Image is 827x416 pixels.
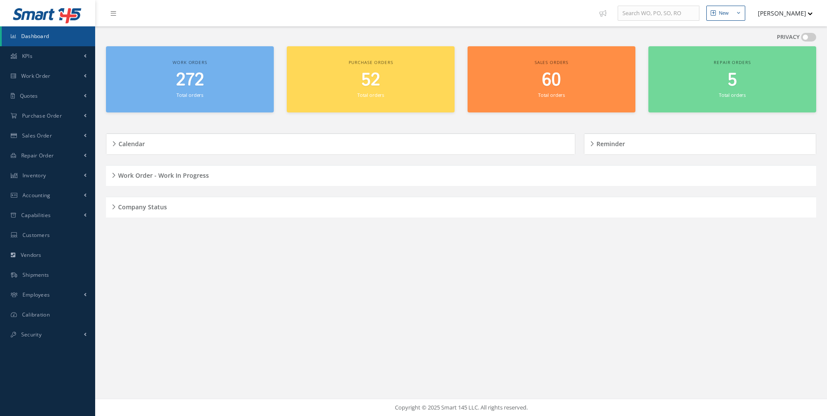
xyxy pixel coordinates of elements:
a: Dashboard [2,26,95,46]
a: Purchase orders 52 Total orders [287,46,455,112]
span: Repair orders [714,59,750,65]
span: Purchase orders [349,59,393,65]
h5: Work Order - Work In Progress [115,169,209,179]
span: Security [21,331,42,338]
small: Total orders [538,92,565,98]
label: PRIVACY [777,33,800,42]
span: Quotes [20,92,38,99]
span: Accounting [22,192,51,199]
span: Inventory [22,172,46,179]
div: Copyright © 2025 Smart 145 LLC. All rights reserved. [104,403,818,412]
small: Total orders [357,92,384,98]
small: Total orders [719,92,746,98]
h5: Calendar [116,138,145,148]
span: Purchase Order [22,112,62,119]
span: 60 [542,68,561,93]
span: Capabilities [21,211,51,219]
div: New [719,10,729,17]
span: Sales Order [22,132,52,139]
small: Total orders [176,92,203,98]
button: [PERSON_NAME] [750,5,813,22]
span: 52 [361,68,380,93]
span: 272 [176,68,204,93]
span: Calibration [22,311,50,318]
button: New [706,6,745,21]
a: Work orders 272 Total orders [106,46,274,112]
span: Dashboard [21,32,49,40]
input: Search WO, PO, SO, RO [618,6,699,21]
span: Sales orders [535,59,568,65]
span: Repair Order [21,152,54,159]
span: Vendors [21,251,42,259]
span: Customers [22,231,50,239]
span: Work Order [21,72,51,80]
span: Work orders [173,59,207,65]
a: Sales orders 60 Total orders [468,46,635,112]
span: 5 [728,68,737,93]
a: Repair orders 5 Total orders [648,46,816,112]
span: Employees [22,291,50,298]
h5: Reminder [594,138,625,148]
span: Shipments [22,271,49,278]
h5: Company Status [115,201,167,211]
span: KPIs [22,52,32,60]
